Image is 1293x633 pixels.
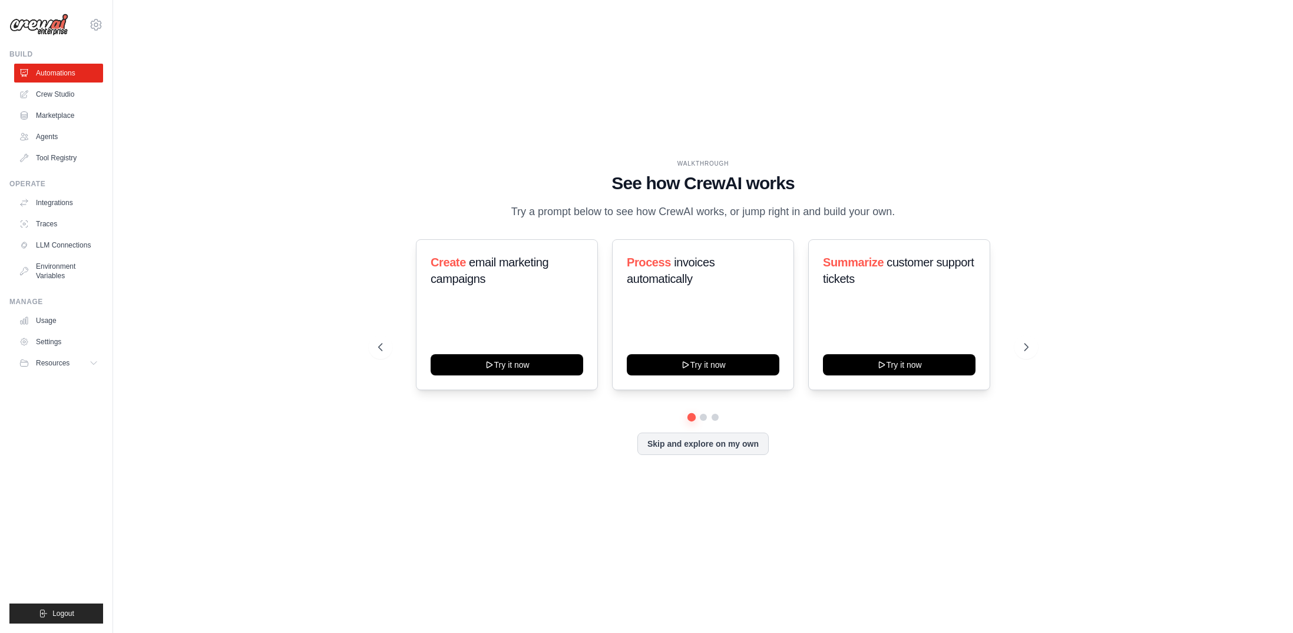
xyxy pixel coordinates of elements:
[637,433,769,455] button: Skip and explore on my own
[14,85,103,104] a: Crew Studio
[627,256,671,269] span: Process
[14,236,103,255] a: LLM Connections
[431,256,466,269] span: Create
[9,14,68,36] img: Logo
[14,149,103,167] a: Tool Registry
[378,173,1029,194] h1: See how CrewAI works
[14,64,103,83] a: Automations
[431,354,583,375] button: Try it now
[14,354,103,372] button: Resources
[14,193,103,212] a: Integrations
[823,256,974,285] span: customer support tickets
[14,215,103,233] a: Traces
[36,358,70,368] span: Resources
[378,159,1029,168] div: WALKTHROUGH
[14,106,103,125] a: Marketplace
[431,256,548,285] span: email marketing campaigns
[14,311,103,330] a: Usage
[9,297,103,306] div: Manage
[14,127,103,146] a: Agents
[9,50,103,59] div: Build
[14,257,103,285] a: Environment Variables
[627,354,779,375] button: Try it now
[9,604,103,624] button: Logout
[823,256,884,269] span: Summarize
[823,354,975,375] button: Try it now
[1234,576,1293,633] iframe: Chat Widget
[627,256,715,285] span: invoices automatically
[9,179,103,189] div: Operate
[505,203,901,220] p: Try a prompt below to see how CrewAI works, or jump right in and build your own.
[52,609,74,618] span: Logout
[14,332,103,351] a: Settings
